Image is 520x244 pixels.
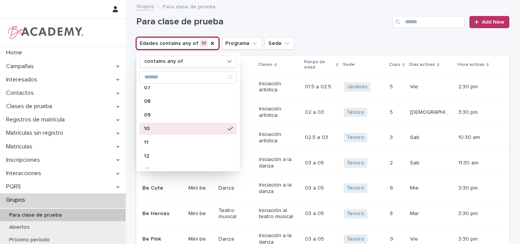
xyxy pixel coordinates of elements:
[305,108,325,116] p: 02 a 03
[458,185,497,191] p: 3:30 pm
[3,196,31,204] p: Grupos
[343,61,355,69] p: Sede
[410,82,420,90] p: Vie
[136,201,509,226] tr: Be HeroesMini beTeatro musicalIniciación al teatro musical03 a 0503 a 05 Tesoro 88 MarMar 3:30 pm
[219,185,253,191] p: Danza
[144,99,225,104] p: 08
[390,234,395,242] p: 9
[219,236,253,242] p: Danza
[142,236,182,242] p: Be Pink
[3,224,36,231] p: Abiertos
[259,156,298,169] p: Iniciación a la danza
[389,61,400,69] p: Cupo
[390,108,394,116] p: 5
[390,183,395,191] p: 6
[458,160,497,166] p: 11:30 am
[259,182,298,195] p: Iniciación a la danza
[258,61,273,69] p: Clases
[410,158,421,166] p: Sab
[305,183,325,191] p: 03 a 05
[144,126,225,131] p: 10
[136,2,154,10] a: Grupos
[139,71,237,84] div: Search
[390,133,394,141] p: 3
[136,175,509,201] tr: Be CuteMini beDanzaIniciación a la danza03 a 0503 a 05 Tesoro 66 MieMie 3:30 pm
[3,129,69,137] p: Matrículas sin registro
[3,49,28,56] p: Home
[3,170,47,177] p: Interacciones
[136,150,509,176] tr: Be AquaMini beDanzaIniciación a la danza03 a 0503 a 05 Tesoro 22 SabSab 11:30 am
[304,58,334,72] p: Rango de edad
[144,58,183,65] p: contains any of
[410,234,420,242] p: Vie
[347,134,364,141] a: Tesoro
[347,84,368,90] a: Jardines
[305,133,330,141] p: 02.5 a 03
[3,89,40,97] p: Contactos
[458,134,497,141] p: 10:30 am
[144,167,225,172] p: 13
[409,61,435,69] p: Días activas
[3,183,27,190] p: PQRS
[6,25,84,40] img: WPrjXfSUmiLcdUfaYY4Q
[3,156,46,164] p: Inscripciones
[390,82,394,90] p: 5
[142,185,182,191] p: Be Cute
[347,109,364,116] a: Tesoro
[3,76,43,83] p: Interesados
[347,211,364,217] a: Tesoro
[144,153,225,159] p: 12
[458,211,497,217] p: 3:30 pm
[3,103,58,110] p: Clases de prueba
[142,211,182,217] p: Be Heroes
[347,160,364,166] a: Tesoro
[265,37,294,49] button: Sede
[305,158,325,166] p: 03 a 05
[3,212,68,218] p: Para clase de prueba
[469,16,509,28] a: Add New
[410,108,454,116] p: [DEMOGRAPHIC_DATA]
[458,236,497,242] p: 3:30 pm
[163,2,215,10] p: Para clase de prueba
[305,234,325,242] p: 03 a 05
[410,133,421,141] p: Sab
[222,37,262,49] button: Programa
[3,63,40,70] p: Campañas
[136,100,509,125] tr: Be BronzeMini beDanza / músicaIniciación artística02 a 0302 a 03 Tesoro 55 [DEMOGRAPHIC_DATA][DEM...
[458,84,497,90] p: 2:30 pm
[259,81,298,94] p: Iniciación artística
[347,236,364,242] a: Tesoro
[188,236,212,242] p: Mini be
[144,85,225,90] p: 07
[144,112,225,118] p: 09
[136,74,509,100] tr: Be SilverMini beDanza / músicaIniciación artística01.5 a 02.501.5 a 02.5 Jardines 55 VieVie 2:30 pm
[136,37,219,49] button: Edades
[144,140,225,145] p: 11
[458,61,485,69] p: Hora activas
[140,71,236,83] input: Search
[3,116,71,123] p: Registros de matrícula
[410,183,420,191] p: Mie
[482,19,504,25] span: Add New
[259,106,298,119] p: Iniciación artística
[458,109,497,116] p: 3:30 pm
[219,207,253,220] p: Teatro musical
[347,185,364,191] a: Tesoro
[136,16,389,27] h1: Para clase de prueba
[3,237,56,243] p: Próximo período
[188,211,212,217] p: Mini be
[3,143,38,150] p: Matriculas
[305,82,333,90] p: 01.5 a 02.5
[188,185,212,191] p: Mini be
[392,16,465,28] input: Search
[390,209,394,217] p: 8
[259,131,298,144] p: Iniciación artística
[305,209,325,217] p: 03 a 05
[136,125,509,150] tr: Be DiamondMini beDanza / músicaIniciación artística02.5 a 0302.5 a 03 Tesoro 33 SabSab 10:30 am
[410,209,421,217] p: Mar
[390,158,394,166] p: 2
[259,207,298,220] p: Iniciación al teatro musical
